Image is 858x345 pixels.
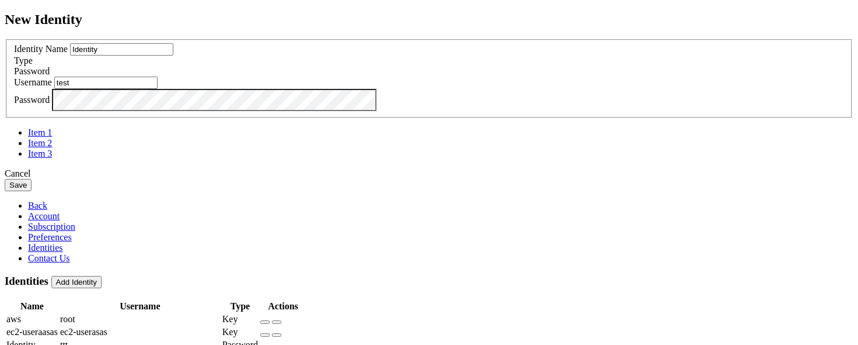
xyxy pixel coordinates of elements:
th: Type [222,301,259,312]
th: Actions [260,301,306,312]
a: Contact Us [28,253,70,263]
a: Item 1 [28,127,52,137]
th: Username [60,301,221,312]
td: ec2-userasas [60,326,221,338]
button: Add Identity [51,276,102,288]
td: root [60,313,221,325]
td: Key [222,326,259,338]
span: Password [14,66,50,76]
input: Login Username [54,77,158,89]
a: Item 3 [28,149,52,158]
td: ec2-useraasas [6,326,58,338]
label: Username [14,77,52,87]
label: Password [14,95,50,105]
div: Cancel [5,168,853,179]
a: Account [28,211,60,221]
label: Type [14,56,33,65]
div: Password [14,66,844,77]
a: Back [28,201,47,211]
td: aws [6,313,58,325]
h2: New Identity [5,12,853,27]
a: Identities [28,243,63,253]
button: Save [5,179,32,191]
a: Preferences [28,232,72,242]
label: Identity Name [14,44,68,54]
h3: Identities [5,275,853,288]
th: Name [6,301,58,312]
a: Subscription [28,222,75,232]
a: Item 2 [28,138,52,148]
td: Key [222,313,259,325]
